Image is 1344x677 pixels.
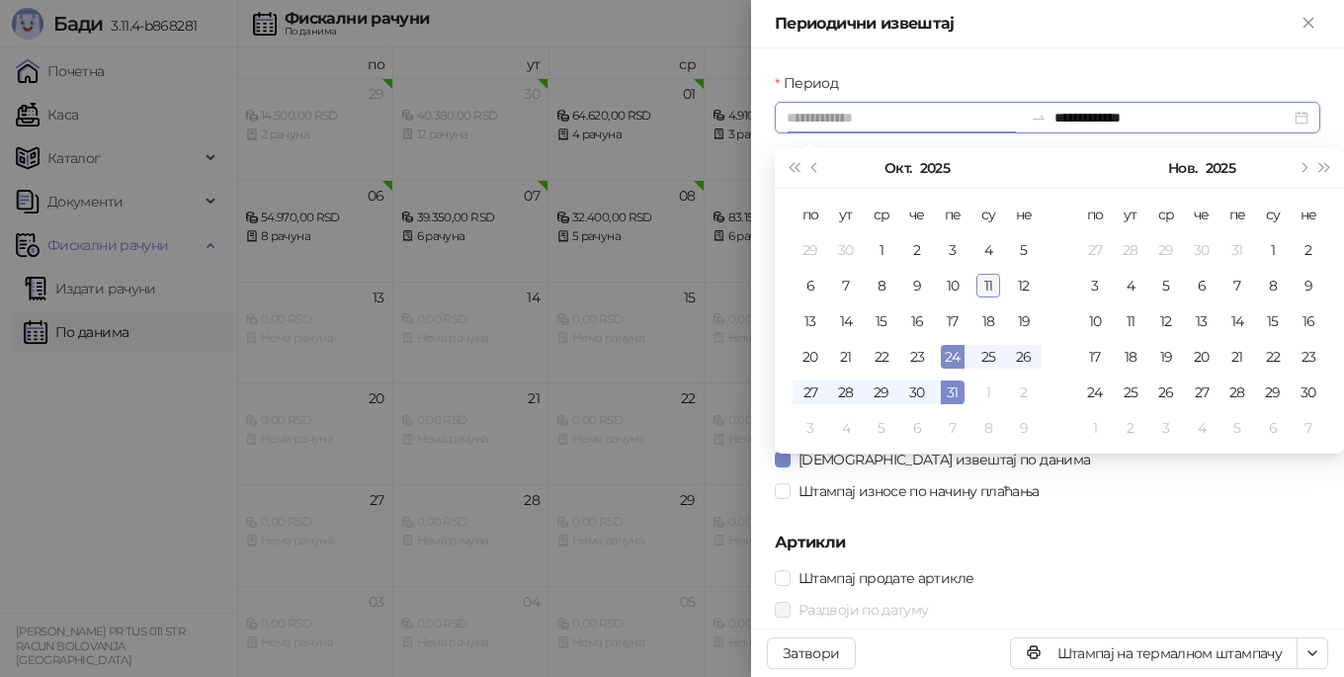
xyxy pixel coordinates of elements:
th: ср [864,197,899,232]
td: 2025-10-18 [970,303,1006,339]
td: 2025-09-30 [828,232,864,268]
td: 2025-11-09 [1006,410,1042,446]
th: не [1006,197,1042,232]
td: 2025-11-01 [970,375,1006,410]
td: 2025-10-10 [935,268,970,303]
td: 2025-10-25 [970,339,1006,375]
div: 8 [1261,274,1285,297]
div: 30 [1190,238,1214,262]
td: 2025-11-22 [1255,339,1291,375]
th: ср [1148,197,1184,232]
td: 2025-10-06 [793,268,828,303]
button: Изабери месец [884,148,911,188]
td: 2025-12-02 [1113,410,1148,446]
div: 6 [905,416,929,440]
div: 22 [1261,345,1285,369]
td: 2025-12-04 [1184,410,1219,446]
td: 2025-11-28 [1219,375,1255,410]
div: 7 [941,416,965,440]
div: 30 [1297,381,1320,404]
div: 1 [870,238,893,262]
div: 30 [905,381,929,404]
div: 5 [1154,274,1178,297]
div: 17 [1083,345,1107,369]
div: 28 [1119,238,1142,262]
div: 9 [905,274,929,297]
div: 2 [905,238,929,262]
button: Следећи месец (PageDown) [1292,148,1313,188]
td: 2025-10-16 [899,303,935,339]
td: 2025-10-02 [899,232,935,268]
td: 2025-11-27 [1184,375,1219,410]
span: Штампај продате артикле [791,567,981,589]
td: 2025-10-01 [864,232,899,268]
td: 2025-11-24 [1077,375,1113,410]
td: 2025-11-03 [1077,268,1113,303]
div: 4 [834,416,858,440]
div: 20 [1190,345,1214,369]
td: 2025-10-27 [1077,232,1113,268]
td: 2025-12-05 [1219,410,1255,446]
div: 29 [798,238,822,262]
td: 2025-10-24 [935,339,970,375]
td: 2025-11-05 [864,410,899,446]
div: 9 [1297,274,1320,297]
td: 2025-10-30 [899,375,935,410]
div: 18 [976,309,1000,333]
th: не [1291,197,1326,232]
td: 2025-11-23 [1291,339,1326,375]
div: 4 [1190,416,1214,440]
div: 26 [1154,381,1178,404]
td: 2025-10-21 [828,339,864,375]
td: 2025-10-15 [864,303,899,339]
div: 16 [905,309,929,333]
td: 2025-10-29 [1148,232,1184,268]
td: 2025-11-20 [1184,339,1219,375]
td: 2025-11-07 [935,410,970,446]
td: 2025-10-26 [1006,339,1042,375]
div: 15 [870,309,893,333]
div: 10 [941,274,965,297]
td: 2025-10-07 [828,268,864,303]
div: 28 [834,381,858,404]
div: 3 [1154,416,1178,440]
td: 2025-10-31 [935,375,970,410]
div: 13 [1190,309,1214,333]
td: 2025-11-29 [1255,375,1291,410]
input: Период [787,107,1023,128]
div: 1 [1261,238,1285,262]
div: 8 [870,274,893,297]
td: 2025-11-21 [1219,339,1255,375]
div: 29 [1261,381,1285,404]
button: Close [1297,12,1320,36]
div: 29 [870,381,893,404]
td: 2025-10-28 [828,375,864,410]
td: 2025-11-25 [1113,375,1148,410]
div: 2 [1012,381,1036,404]
div: 27 [798,381,822,404]
th: по [793,197,828,232]
div: 2 [1297,238,1320,262]
td: 2025-12-01 [1077,410,1113,446]
div: 27 [1083,238,1107,262]
div: 1 [1083,416,1107,440]
td: 2025-11-01 [1255,232,1291,268]
td: 2025-11-08 [1255,268,1291,303]
div: 7 [1297,416,1320,440]
th: по [1077,197,1113,232]
td: 2025-10-22 [864,339,899,375]
div: 30 [834,238,858,262]
th: ут [1113,197,1148,232]
td: 2025-10-23 [899,339,935,375]
span: to [1031,110,1047,126]
button: Изабери месец [1168,148,1197,188]
td: 2025-11-06 [899,410,935,446]
td: 2025-11-06 [1184,268,1219,303]
div: 26 [1012,345,1036,369]
div: 1 [976,381,1000,404]
td: 2025-10-29 [864,375,899,410]
button: Изабери годину [1206,148,1235,188]
td: 2025-10-31 [1219,232,1255,268]
td: 2025-11-02 [1291,232,1326,268]
div: 2 [1119,416,1142,440]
